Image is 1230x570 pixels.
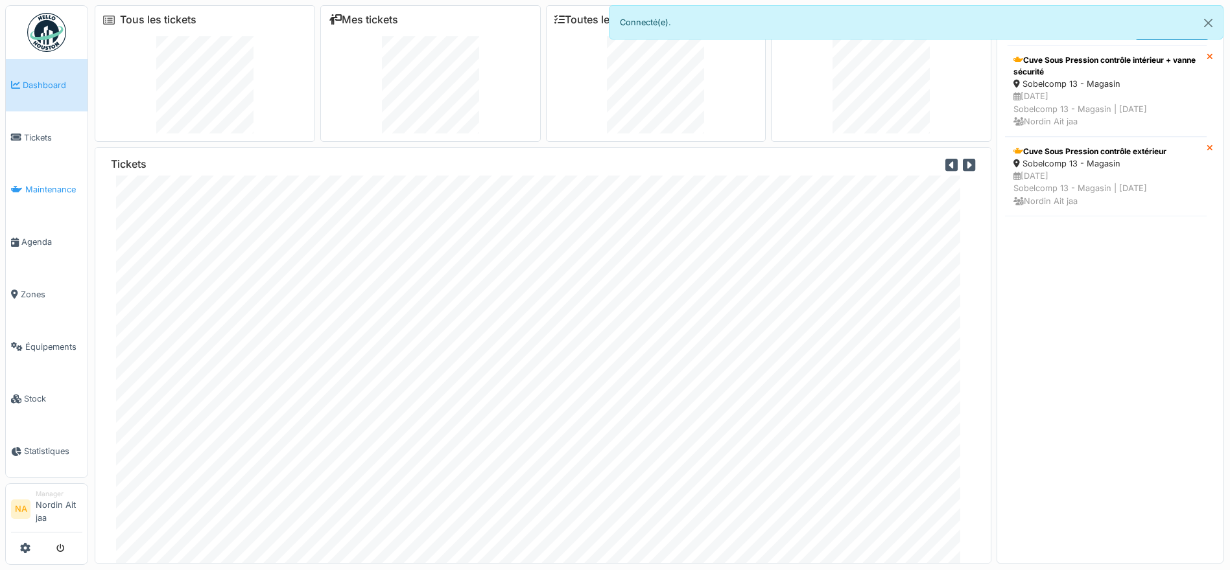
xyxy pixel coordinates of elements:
img: Badge_color-CXgf-gQk.svg [27,13,66,52]
div: [DATE] Sobelcomp 13 - Magasin | [DATE] Nordin Ait jaa [1013,90,1198,128]
div: Connecté(e). [609,5,1224,40]
span: Stock [24,393,82,405]
span: Statistiques [24,445,82,457]
span: Agenda [21,236,82,248]
span: Dashboard [23,79,82,91]
a: Dashboard [6,59,88,111]
a: Cuve Sous Pression contrôle extérieur Sobelcomp 13 - Magasin [DATE]Sobelcomp 13 - Magasin | [DATE... [1005,137,1207,216]
a: Maintenance [6,164,88,216]
span: Tickets [24,131,82,144]
a: NA ManagerNordin Ait jaa [11,489,82,532]
a: Statistiques [6,425,88,477]
h6: Tickets [111,158,147,170]
button: Close [1194,6,1223,40]
a: Agenda [6,216,88,268]
a: Zones [6,268,88,321]
a: Stock [6,373,88,426]
span: Maintenance [25,183,82,196]
a: Tickets [6,111,88,164]
div: Manager [36,489,82,499]
a: Cuve Sous Pression contrôle intérieur + vanne sécurité Sobelcomp 13 - Magasin [DATE]Sobelcomp 13 ... [1005,45,1207,137]
span: Zones [21,288,82,301]
li: NA [11,499,30,519]
div: Cuve Sous Pression contrôle intérieur + vanne sécurité [1013,54,1198,78]
a: Toutes les tâches [554,14,651,26]
li: Nordin Ait jaa [36,489,82,529]
a: Tous les tickets [120,14,196,26]
span: Équipements [25,341,82,353]
div: [DATE] Sobelcomp 13 - Magasin | [DATE] Nordin Ait jaa [1013,170,1198,207]
div: Sobelcomp 13 - Magasin [1013,157,1198,170]
a: Mes tickets [329,14,398,26]
div: Sobelcomp 13 - Magasin [1013,78,1198,90]
a: Équipements [6,321,88,373]
div: Cuve Sous Pression contrôle extérieur [1013,146,1198,157]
